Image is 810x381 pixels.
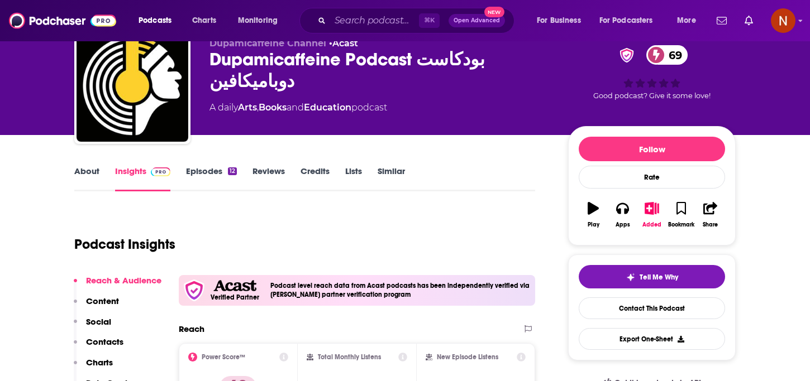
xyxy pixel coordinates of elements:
[230,12,292,30] button: open menu
[588,221,599,228] div: Play
[318,353,381,361] h2: Total Monthly Listens
[332,38,358,49] a: Acast
[74,236,175,253] h1: Podcast Insights
[640,273,678,282] span: Tell Me Why
[115,166,170,191] a: InsightsPodchaser Pro
[74,357,113,378] button: Charts
[593,91,711,100] span: Good podcast? Give it some love!
[579,265,725,288] button: tell me why sparkleTell Me Why
[419,13,440,28] span: ⌘ K
[771,8,795,33] img: User Profile
[86,296,119,306] p: Content
[568,38,736,107] div: verified Badge69Good podcast? Give it some love!
[696,195,725,235] button: Share
[668,221,694,228] div: Bookmark
[186,166,237,191] a: Episodes12
[86,316,111,327] p: Social
[637,195,666,235] button: Added
[238,13,278,28] span: Monitoring
[437,353,498,361] h2: New Episode Listens
[330,12,419,30] input: Search podcasts, credits, & more...
[666,195,695,235] button: Bookmark
[74,336,123,357] button: Contacts
[712,11,731,30] a: Show notifications dropdown
[228,167,237,175] div: 12
[616,221,630,228] div: Apps
[537,13,581,28] span: For Business
[484,7,504,17] span: New
[238,102,257,113] a: Arts
[669,12,710,30] button: open menu
[345,166,362,191] a: Lists
[740,11,757,30] a: Show notifications dropdown
[74,296,119,316] button: Content
[771,8,795,33] span: Logged in as AdelNBM
[139,13,171,28] span: Podcasts
[301,166,330,191] a: Credits
[677,13,696,28] span: More
[77,30,188,142] img: Dupamicaffeine Podcast بودكاست دوباميكافين
[131,12,186,30] button: open menu
[211,294,259,301] h5: Verified Partner
[192,13,216,28] span: Charts
[529,12,595,30] button: open menu
[86,336,123,347] p: Contacts
[202,353,245,361] h2: Power Score™
[74,166,99,191] a: About
[179,324,204,334] h2: Reach
[626,273,635,282] img: tell me why sparkle
[657,45,688,65] span: 69
[9,10,116,31] img: Podchaser - Follow, Share and Rate Podcasts
[209,101,387,114] div: A daily podcast
[213,280,256,292] img: Acast
[616,48,637,62] img: verified Badge
[599,13,653,28] span: For Podcasters
[183,279,205,301] img: verfied icon
[579,328,725,350] button: Export One-Sheet
[579,166,725,189] div: Rate
[579,137,725,161] button: Follow
[642,221,661,228] div: Added
[74,316,111,337] button: Social
[151,167,170,176] img: Podchaser Pro
[310,8,525,33] div: Search podcasts, credits, & more...
[257,102,259,113] span: ,
[252,166,285,191] a: Reviews
[454,18,500,23] span: Open Advanced
[646,45,688,65] a: 69
[259,102,287,113] a: Books
[304,102,351,113] a: Education
[270,282,531,298] h4: Podcast level reach data from Acast podcasts has been independently verified via [PERSON_NAME] pa...
[86,275,161,286] p: Reach & Audience
[209,38,326,49] span: Dupamicaffeine Channel
[703,221,718,228] div: Share
[592,12,669,30] button: open menu
[608,195,637,235] button: Apps
[86,357,113,368] p: Charts
[74,275,161,296] button: Reach & Audience
[329,38,358,49] span: •
[449,14,505,27] button: Open AdvancedNew
[287,102,304,113] span: and
[579,297,725,319] a: Contact This Podcast
[185,12,223,30] a: Charts
[771,8,795,33] button: Show profile menu
[579,195,608,235] button: Play
[378,166,405,191] a: Similar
